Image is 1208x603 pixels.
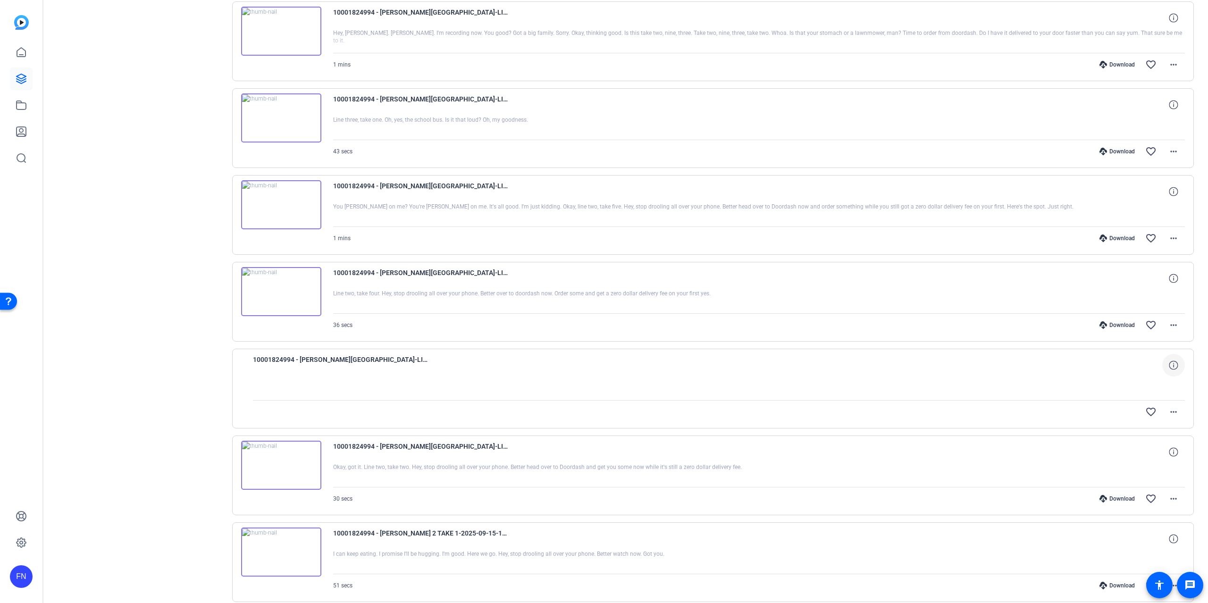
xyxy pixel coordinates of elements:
mat-icon: more_horiz [1168,146,1179,157]
img: blue-gradient.svg [14,15,29,30]
span: 10001824994 - [PERSON_NAME][GEOGRAPHIC_DATA]-LINE 2 TAKE 4-2025-09-15-16-50-10-098-0 [333,267,508,290]
div: FN [10,565,33,588]
div: Download [1095,582,1140,589]
mat-icon: more_horiz [1168,406,1179,418]
mat-icon: favorite_border [1145,233,1157,244]
span: 10001824994 - [PERSON_NAME][GEOGRAPHIC_DATA]-LINE 2 TAKE 3-2025-09-15-16-49-39-066-0 [253,354,428,377]
div: Download [1095,61,1140,68]
mat-icon: favorite_border [1145,59,1157,70]
mat-icon: more_horiz [1168,233,1179,244]
mat-icon: message [1184,579,1196,591]
mat-icon: more_horiz [1168,493,1179,504]
img: thumb-nail [241,93,321,142]
mat-icon: favorite_border [1145,493,1157,504]
img: thumb-nail [241,7,321,56]
mat-icon: accessibility [1154,579,1165,591]
img: thumb-nail [241,528,321,577]
mat-icon: favorite_border [1145,319,1157,331]
span: 1 mins [333,235,351,242]
div: Download [1095,148,1140,155]
span: 10001824994 - [PERSON_NAME][GEOGRAPHIC_DATA]-LINE 3 TAKE 1-2025-09-15-16-54-39-709-0 [333,93,508,116]
img: thumb-nail [241,441,321,490]
mat-icon: more_horiz [1168,59,1179,70]
div: Download [1095,321,1140,329]
mat-icon: favorite_border [1145,406,1157,418]
div: Download [1095,495,1140,502]
mat-icon: favorite_border [1145,580,1157,591]
div: Download [1095,234,1140,242]
span: 10001824994 - [PERSON_NAME][GEOGRAPHIC_DATA]-LINE 2 TAKE 5-2025-09-15-16-51-23-328-0 [333,180,508,203]
img: thumb-nail [241,180,321,229]
mat-icon: more_horiz [1168,580,1179,591]
span: 36 secs [333,322,352,328]
span: 1 mins [333,61,351,68]
img: thumb-nail [241,267,321,316]
span: 10001824994 - [PERSON_NAME][GEOGRAPHIC_DATA]-LINE 2 TAKE 2-2025-09-15-16-48-45-887-0 [333,441,508,463]
mat-icon: more_horiz [1168,319,1179,331]
span: 10001824994 - [PERSON_NAME] 2 TAKE 1-2025-09-15-16-47-36-702-0 [333,528,508,550]
span: 30 secs [333,495,352,502]
span: 43 secs [333,148,352,155]
mat-icon: favorite_border [1145,146,1157,157]
span: 10001824994 - [PERSON_NAME][GEOGRAPHIC_DATA]-LINE 3 TAKE 2-2025-09-15-16-55-39-883-0 [333,7,508,29]
span: 51 secs [333,582,352,589]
